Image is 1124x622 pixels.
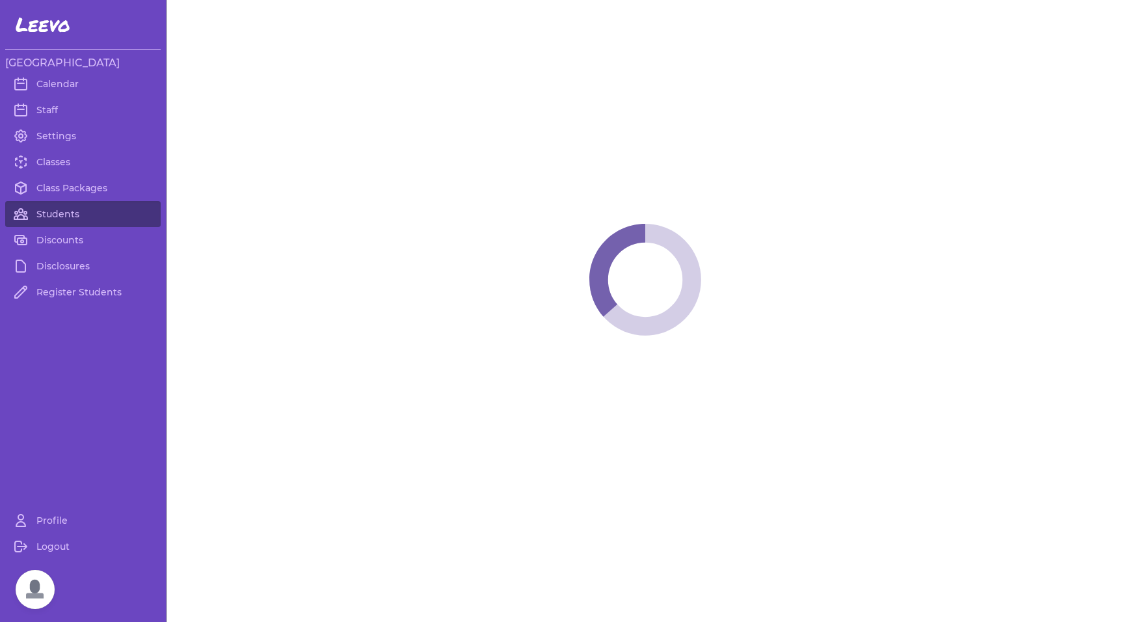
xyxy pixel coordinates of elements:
a: Settings [5,123,161,149]
a: Open chat [16,570,55,609]
h3: [GEOGRAPHIC_DATA] [5,55,161,71]
a: Logout [5,534,161,560]
a: Discounts [5,227,161,253]
a: Disclosures [5,253,161,279]
a: Profile [5,507,161,534]
a: Staff [5,97,161,123]
span: Leevo [16,13,70,36]
a: Class Packages [5,175,161,201]
a: Register Students [5,279,161,305]
a: Classes [5,149,161,175]
a: Calendar [5,71,161,97]
a: Students [5,201,161,227]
